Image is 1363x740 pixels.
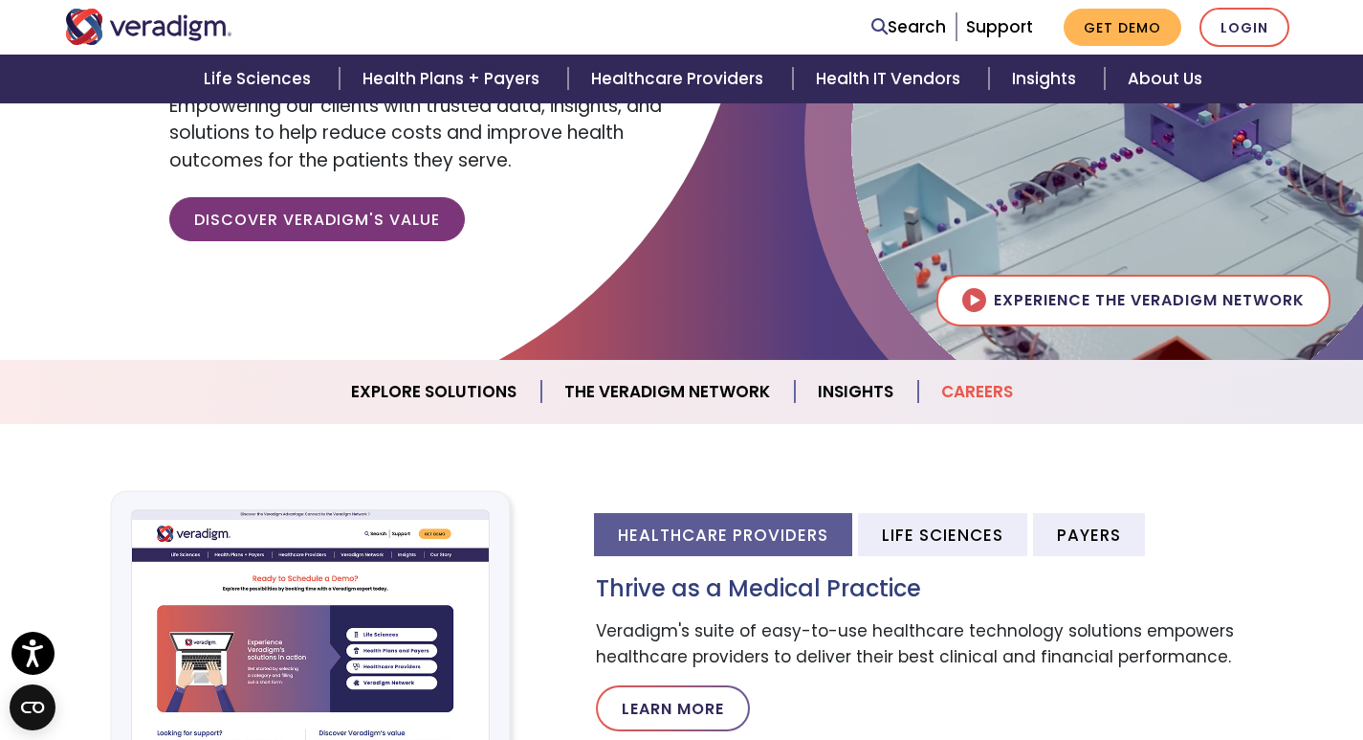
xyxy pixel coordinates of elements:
[596,575,1299,603] h3: Thrive as a Medical Practice
[795,368,918,416] a: Insights
[328,368,541,416] a: Explore Solutions
[596,618,1299,670] p: Veradigm's suite of easy-to-use healthcare technology solutions empowers healthcare providers to ...
[918,368,1036,416] a: Careers
[541,368,795,416] a: The Veradigm Network
[871,14,946,40] a: Search
[596,685,750,731] a: Learn More
[169,197,465,241] a: Discover Veradigm's Value
[181,55,340,103] a: Life Sciences
[1064,9,1181,46] a: Get Demo
[10,684,55,730] button: Open CMP widget
[858,513,1027,556] li: Life Sciences
[1033,513,1145,556] li: Payers
[65,9,232,45] img: Veradigm logo
[989,55,1105,103] a: Insights
[594,513,852,556] li: Healthcare Providers
[966,15,1033,38] a: Support
[340,55,568,103] a: Health Plans + Payers
[1199,8,1289,47] a: Login
[793,55,989,103] a: Health IT Vendors
[568,55,792,103] a: Healthcare Providers
[169,93,662,173] span: Empowering our clients with trusted data, insights, and solutions to help reduce costs and improv...
[1105,55,1225,103] a: About Us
